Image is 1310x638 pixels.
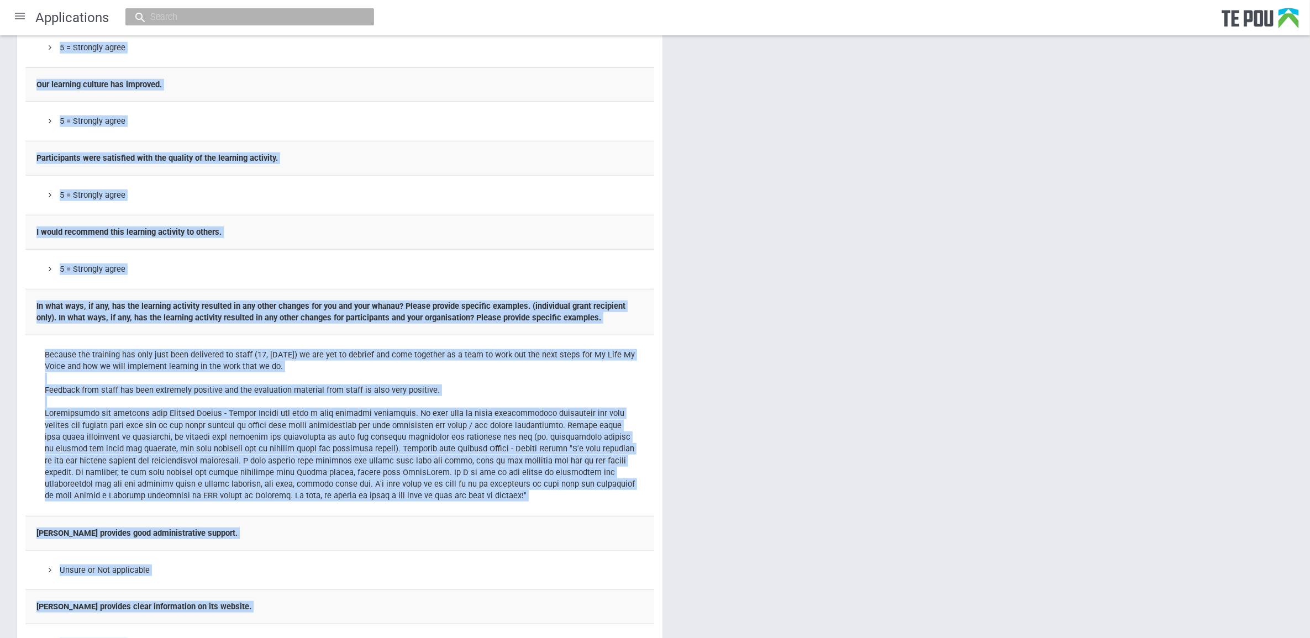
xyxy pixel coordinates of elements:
div: 5 = Strongly agree [45,115,635,127]
div: 5 = Strongly agree [45,263,635,275]
b: I would recommend this learning activity to others. [36,227,222,237]
b: Participants were satisfied with the quality of the learning activity. [36,153,278,163]
b: [PERSON_NAME] provides clear information on its website. [36,602,251,611]
b: [PERSON_NAME] provides good administrative support. [36,528,238,538]
div: Unsure or Not applicable [45,565,635,576]
b: In what ways, if any, has the learning activity resulted in any other changes for you and your wh... [36,301,625,323]
div: 5 = Strongly agree [45,189,635,201]
td: Because the training has only just been delivered to staff (17, [DATE]) we are yet to debrief and... [25,335,654,516]
input: Search [147,11,341,23]
div: 5 = Strongly agree [45,42,635,54]
b: Our learning culture has improved. [36,80,162,89]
